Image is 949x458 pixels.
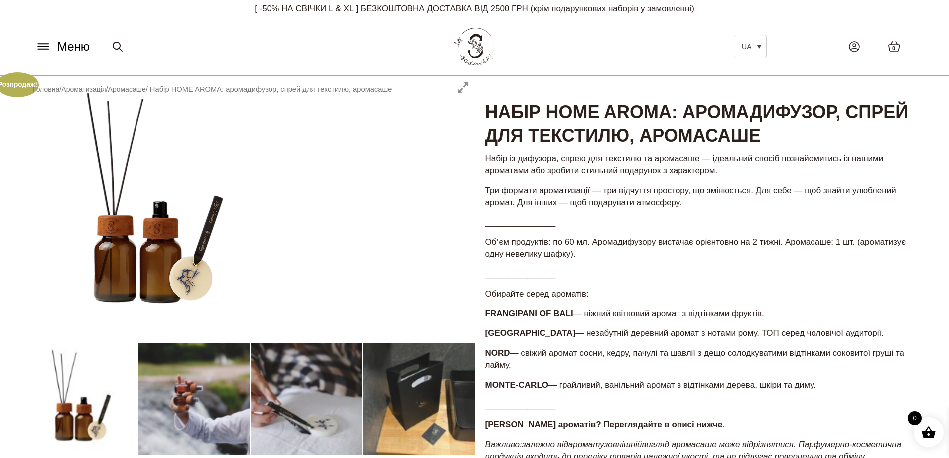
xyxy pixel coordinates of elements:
p: _______________ [485,217,915,229]
p: . [485,419,915,431]
p: Обʼєм продуктів: по 60 мл. Аромадифузору вистачає орієнтовно на 2 тижні. Аромасаше: 1 шт. (аромат... [485,236,915,260]
span: 0 [892,44,895,53]
strong: NORD [485,348,510,358]
span: Меню [57,38,90,56]
p: Три формати ароматизації — три відчуття простору, що змінюється. Для себе — щоб знайти улюблений ... [485,185,915,209]
button: Меню [32,37,93,56]
em: Важливо: [485,440,522,449]
p: Набір із дифузора, спрею для текстилю та аромасаше — ідеальний спосіб познайомитись із нашими аро... [485,153,915,177]
a: Ароматизація [61,85,106,93]
p: — грайливий, ванільний аромат з відтінками дерева, шкіри та диму. [485,379,915,391]
nav: Breadcrumb [33,84,392,95]
p: _______________ [485,268,915,280]
strong: FRANGIPANI OF BALI [485,309,573,318]
img: BY SADOVSKIY [454,28,494,65]
em: зовнішній [604,440,642,449]
em: аромату [568,440,604,449]
em: залежно [522,440,555,449]
em: від [557,440,568,449]
a: 0 [878,31,911,62]
span: UA [742,43,751,51]
a: UA [734,35,767,58]
strong: [GEOGRAPHIC_DATA] [485,328,576,338]
h1: Набір HOME AROMA: аромадифузор, спрей для текстилю, аромасаше [475,76,925,149]
p: Обирайте серед ароматів: [485,288,915,300]
span: 0 [908,411,922,425]
p: — незабутній деревний аромат з нотами рому. ТОП серед чоловічої аудиторії. [485,327,915,339]
a: Головна [33,85,59,93]
strong: [PERSON_NAME] ароматів? Переглядайте в описі нижче [485,420,723,429]
a: Аромасаше [108,85,146,93]
strong: MONTE-CARLO [485,380,548,390]
p: _______________ [485,399,915,411]
p: — ніжний квітковий аромат з відтінками фруктів. [485,308,915,320]
p: — свіжий аромат сосни, кедру, пачулі та шавлії з дещо солодкуватими відтінками соковитої груші та... [485,347,915,371]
